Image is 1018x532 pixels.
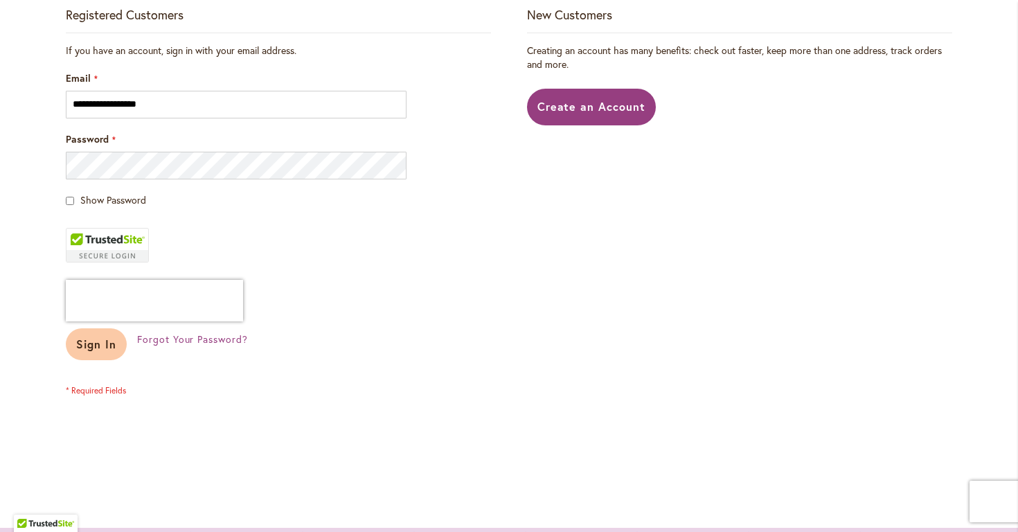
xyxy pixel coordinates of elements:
span: Show Password [80,193,146,206]
span: Email [66,71,91,85]
iframe: reCAPTCHA [66,280,243,321]
iframe: Launch Accessibility Center [10,483,49,522]
button: Sign In [66,328,127,360]
div: If you have an account, sign in with your email address. [66,44,491,57]
a: Create an Account [527,89,657,125]
div: TrustedSite Certified [66,228,149,263]
strong: Registered Customers [66,6,184,23]
p: Creating an account has many benefits: check out faster, keep more than one address, track orders... [527,44,952,71]
span: Create an Account [537,99,646,114]
span: Password [66,132,109,145]
a: Forgot Your Password? [137,332,248,346]
strong: New Customers [527,6,612,23]
span: Sign In [76,337,116,351]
